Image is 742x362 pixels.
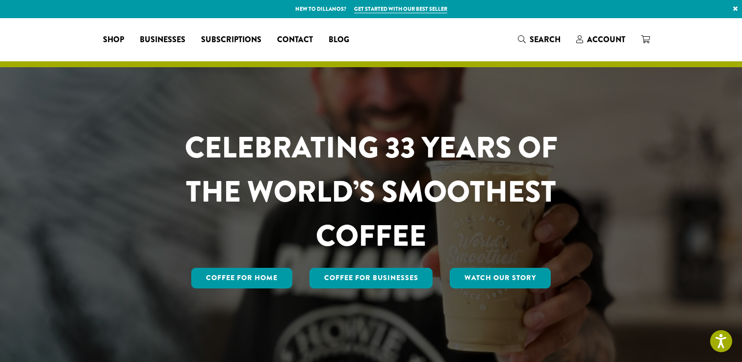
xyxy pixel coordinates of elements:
[103,34,124,46] span: Shop
[95,32,132,48] a: Shop
[354,5,447,13] a: Get started with our best seller
[329,34,349,46] span: Blog
[201,34,261,46] span: Subscriptions
[140,34,185,46] span: Businesses
[530,34,561,45] span: Search
[450,268,551,288] a: Watch Our Story
[587,34,625,45] span: Account
[277,34,313,46] span: Contact
[510,31,568,48] a: Search
[191,268,292,288] a: Coffee for Home
[156,126,587,258] h1: CELEBRATING 33 YEARS OF THE WORLD’S SMOOTHEST COFFEE
[309,268,433,288] a: Coffee For Businesses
